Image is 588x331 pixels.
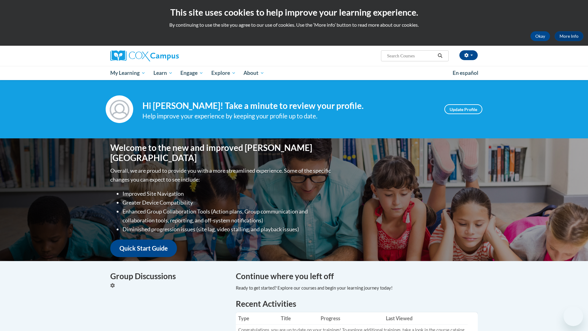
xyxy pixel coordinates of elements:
[110,143,332,163] h1: Welcome to the new and improved [PERSON_NAME][GEOGRAPHIC_DATA]
[278,312,318,325] th: Title
[449,67,482,79] a: En español
[110,50,179,61] img: Cox Campus
[153,69,173,77] span: Learn
[207,66,240,80] a: Explore
[318,312,383,325] th: Progress
[110,50,227,61] a: Cox Campus
[236,270,478,282] h4: Continue where you left off
[555,31,583,41] a: More Info
[243,69,264,77] span: About
[5,21,583,28] p: By continuing to use the site you agree to our use of cookies. Use the ‘More info’ button to read...
[5,6,583,18] h2: This site uses cookies to help improve your learning experience.
[459,50,478,60] button: Account Settings
[180,69,203,77] span: Engage
[211,69,236,77] span: Explore
[176,66,207,80] a: Engage
[142,101,435,111] h4: Hi [PERSON_NAME]! Take a minute to review your profile.
[110,240,177,257] a: Quick Start Guide
[110,69,145,77] span: My Learning
[236,298,478,309] h1: Recent Activities
[106,95,133,123] img: Profile Image
[563,306,583,326] iframe: Button to launch messaging window
[383,312,468,325] th: Last Viewed
[106,66,149,80] a: My Learning
[142,111,435,121] div: Help improve your experience by keeping your profile up to date.
[453,70,478,76] span: En español
[123,225,332,234] li: Diminished progression issues (site lag, video stalling, and playback issues)
[236,312,278,325] th: Type
[110,270,227,282] h4: Group Discussions
[386,52,435,60] input: Search Courses
[123,207,332,225] li: Enhanced Group Collaboration Tools (Action plans, Group communication and collaboration tools, re...
[149,66,177,80] a: Learn
[123,189,332,198] li: Improved Site Navigation
[435,52,445,60] button: Search
[110,166,332,184] p: Overall, we are proud to provide you with a more streamlined experience. Some of the specific cha...
[530,31,550,41] button: Okay
[101,66,487,80] div: Main menu
[123,198,332,207] li: Greater Device Compatibility
[240,66,269,80] a: About
[444,104,482,114] a: Update Profile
